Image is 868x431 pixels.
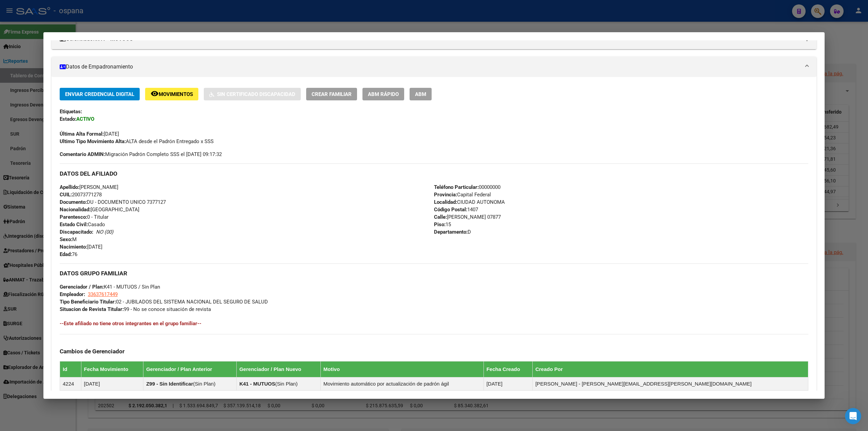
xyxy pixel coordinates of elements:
[239,381,275,387] strong: K41 - MUTUOS
[60,221,88,228] strong: Estado Civil:
[60,184,79,190] strong: Apellido:
[60,299,268,305] span: 02 - JUBILADOS DEL SISTEMA NACIONAL DEL SEGURO DE SALUD
[60,63,800,71] mat-panel-title: Datos de Empadronamiento
[88,291,118,297] span: 33637617449
[60,214,108,220] span: 0 - Titular
[434,221,451,228] span: 15
[60,229,93,235] strong: Discapacitado:
[204,88,301,100] button: Sin Certificado Discapacidad
[60,251,72,257] strong: Edad:
[362,88,404,100] button: ABM Rápido
[60,291,85,297] strong: Empleador:
[60,244,102,250] span: [DATE]
[60,207,91,213] strong: Nacionalidad:
[60,192,102,198] span: 20073771278
[306,88,357,100] button: Crear Familiar
[81,377,143,390] td: [DATE]
[532,361,808,377] th: Creado Por
[434,207,467,213] strong: Código Postal:
[60,138,126,144] strong: Ultimo Tipo Movimiento Alta:
[60,299,116,305] strong: Tipo Beneficiario Titular:
[151,90,159,98] mat-icon: remove_red_eye
[60,184,118,190] span: [PERSON_NAME]
[434,229,471,235] span: D
[60,207,139,213] span: [GEOGRAPHIC_DATA]
[410,88,432,100] button: ABM
[60,377,81,390] td: 4224
[60,151,105,157] strong: Comentario ADMIN:
[60,306,124,312] strong: Situacion de Revista Titular:
[159,91,193,97] span: Movimientos
[60,138,214,144] span: ALTA desde el Padrón Entregado x SSS
[60,199,87,205] strong: Documento:
[146,381,193,387] strong: Z99 - Sin Identificar
[484,361,532,377] th: Fecha Creado
[143,361,237,377] th: Gerenciador / Plan Anterior
[434,214,447,220] strong: Calle:
[60,221,105,228] span: Casado
[236,361,320,377] th: Gerenciador / Plan Nuevo
[52,57,816,77] mat-expansion-panel-header: Datos de Empadronamiento
[312,91,352,97] span: Crear Familiar
[60,131,119,137] span: [DATE]
[434,184,479,190] strong: Teléfono Particular:
[52,77,816,407] div: Datos de Empadronamiento
[320,361,484,377] th: Motivo
[60,170,808,177] h3: DATOS DEL AFILIADO
[434,214,501,220] span: [PERSON_NAME] 07877
[143,377,237,390] td: ( )
[434,192,491,198] span: Capital Federal
[60,192,72,198] strong: CUIL:
[60,109,82,115] strong: Etiquetas:
[81,361,143,377] th: Fecha Movimiento
[434,207,478,213] span: 1407
[60,284,160,290] span: K41 - MUTUOS / Sin Plan
[60,244,87,250] strong: Nacimiento:
[60,284,104,290] strong: Gerenciador / Plan:
[60,306,211,312] span: 99 - No se conoce situación de revista
[434,199,457,205] strong: Localidad:
[434,221,446,228] strong: Piso:
[60,251,77,257] span: 76
[845,408,861,424] iframe: Intercom live chat
[60,116,76,122] strong: Estado:
[60,214,87,220] strong: Parentesco:
[60,270,808,277] h3: DATOS GRUPO FAMILIAR
[76,116,94,122] strong: ACTIVO
[236,377,320,390] td: ( )
[434,184,500,190] span: 00000000
[277,381,296,387] span: Sin Plan
[532,377,808,390] td: [PERSON_NAME] - [PERSON_NAME][EMAIL_ADDRESS][PERSON_NAME][DOMAIN_NAME]
[60,199,166,205] span: DU - DOCUMENTO UNICO 7377127
[65,91,134,97] span: Enviar Credencial Digital
[368,91,399,97] span: ABM Rápido
[145,88,198,100] button: Movimientos
[60,236,77,242] span: M
[320,377,484,390] td: Movimiento automático por actualización de padrón ágil
[195,381,214,387] span: Sin Plan
[60,151,222,158] span: Migración Padrón Completo SSS el [DATE] 09:17:32
[434,229,468,235] strong: Departamento:
[415,91,426,97] span: ABM
[60,131,104,137] strong: Última Alta Formal:
[60,348,808,355] h3: Cambios de Gerenciador
[434,192,457,198] strong: Provincia:
[434,199,505,205] span: CIUDAD AUTONOMA
[60,361,81,377] th: Id
[60,320,808,327] h4: --Este afiliado no tiene otros integrantes en el grupo familiar--
[60,88,140,100] button: Enviar Credencial Digital
[60,236,72,242] strong: Sexo:
[217,91,295,97] span: Sin Certificado Discapacidad
[96,229,113,235] i: NO (00)
[484,377,532,390] td: [DATE]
